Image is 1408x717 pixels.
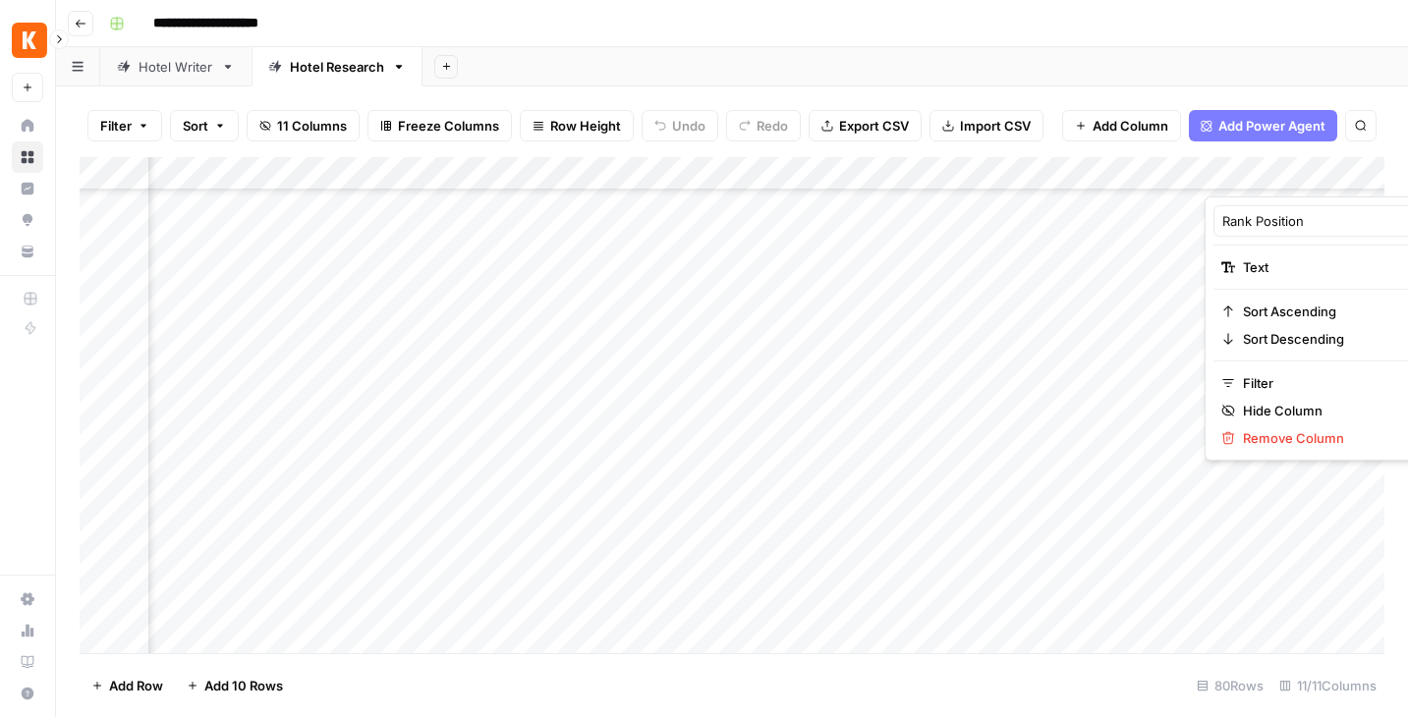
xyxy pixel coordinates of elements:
[87,110,162,141] button: Filter
[12,141,43,173] a: Browse
[839,116,909,136] span: Export CSV
[12,678,43,709] button: Help + Support
[247,110,360,141] button: 11 Columns
[367,110,512,141] button: Freeze Columns
[550,116,621,136] span: Row Height
[1189,110,1337,141] button: Add Power Agent
[1189,670,1271,701] div: 80 Rows
[1093,116,1168,136] span: Add Column
[204,676,283,695] span: Add 10 Rows
[12,615,43,646] a: Usage
[1062,110,1181,141] button: Add Column
[183,116,208,136] span: Sort
[277,116,347,136] span: 11 Columns
[175,670,295,701] button: Add 10 Rows
[252,47,422,86] a: Hotel Research
[929,110,1043,141] button: Import CSV
[100,47,252,86] a: Hotel Writer
[12,173,43,204] a: Insights
[12,583,43,615] a: Settings
[170,110,239,141] button: Sort
[1218,116,1325,136] span: Add Power Agent
[80,670,175,701] button: Add Row
[642,110,718,141] button: Undo
[398,116,499,136] span: Freeze Columns
[1271,670,1384,701] div: 11/11 Columns
[12,110,43,141] a: Home
[12,236,43,267] a: Your Data
[12,23,47,58] img: Kayak Logo
[960,116,1031,136] span: Import CSV
[672,116,705,136] span: Undo
[12,646,43,678] a: Learning Hub
[109,676,163,695] span: Add Row
[520,110,634,141] button: Row Height
[1243,257,1395,277] span: Text
[12,204,43,236] a: Opportunities
[726,110,801,141] button: Redo
[139,57,213,77] div: Hotel Writer
[100,116,132,136] span: Filter
[809,110,922,141] button: Export CSV
[757,116,788,136] span: Redo
[290,57,384,77] div: Hotel Research
[12,16,43,65] button: Workspace: Kayak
